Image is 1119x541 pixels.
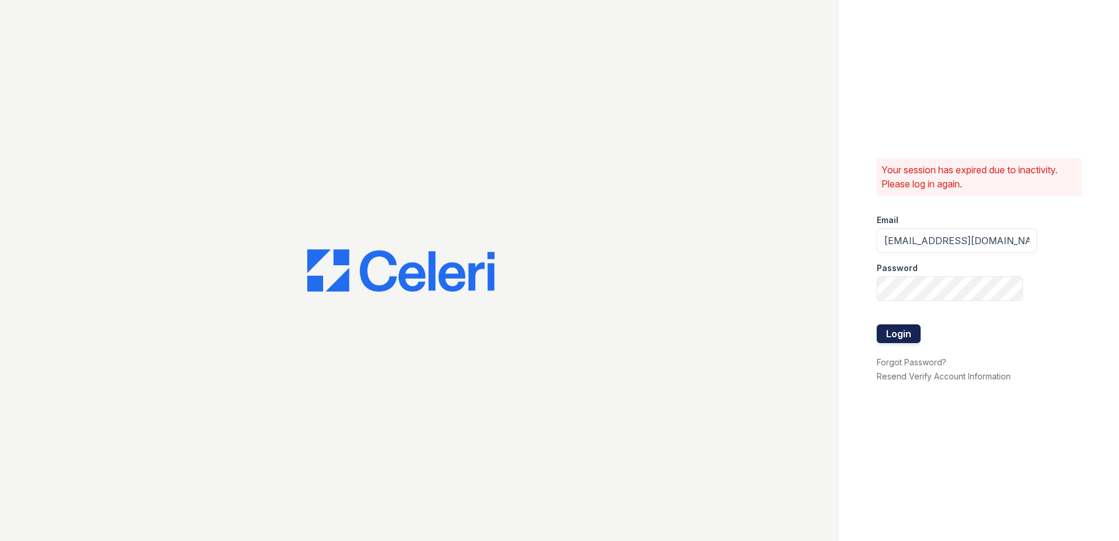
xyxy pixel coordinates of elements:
[881,163,1077,191] p: Your session has expired due to inactivity. Please log in again.
[877,357,946,367] a: Forgot Password?
[877,214,898,226] label: Email
[877,262,918,274] label: Password
[877,324,921,343] button: Login
[877,371,1011,381] a: Resend Verify Account Information
[307,249,495,292] img: CE_Logo_Blue-a8612792a0a2168367f1c8372b55b34899dd931a85d93a1a3d3e32e68fde9ad4.png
